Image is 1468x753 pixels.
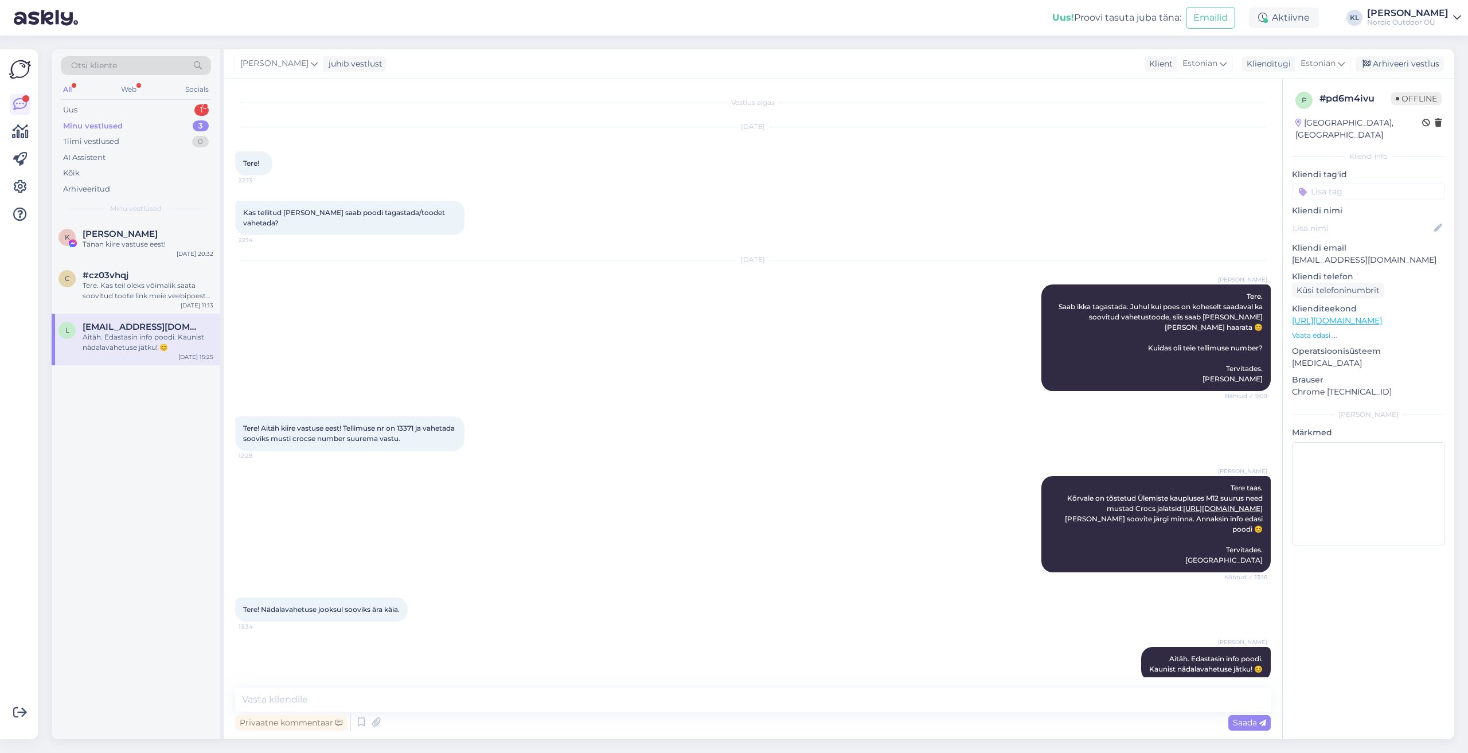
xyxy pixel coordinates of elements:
[1292,374,1445,386] p: Brauser
[1218,638,1267,646] span: [PERSON_NAME]
[1292,303,1445,315] p: Klienditeekond
[1292,169,1445,181] p: Kliendi tag'id
[65,274,70,283] span: c
[239,451,282,460] span: 12:29
[1218,467,1267,475] span: [PERSON_NAME]
[1367,9,1449,18] div: [PERSON_NAME]
[1292,386,1445,398] p: Chrome [TECHNICAL_ID]
[177,249,213,258] div: [DATE] 20:32
[1356,56,1444,72] div: Arhiveeri vestlus
[9,58,31,80] img: Askly Logo
[63,167,80,179] div: Kõik
[1295,117,1422,141] div: [GEOGRAPHIC_DATA], [GEOGRAPHIC_DATA]
[1292,242,1445,254] p: Kliendi email
[1186,7,1235,29] button: Emailid
[193,120,209,132] div: 3
[119,82,139,97] div: Web
[83,332,213,353] div: Aitäh. Edastasin info poodi. Kaunist nädalavahetuse jätku! 😊
[1182,57,1217,70] span: Estonian
[63,184,110,195] div: Arhiveeritud
[1218,275,1267,284] span: [PERSON_NAME]
[235,122,1271,132] div: [DATE]
[1292,205,1445,217] p: Kliendi nimi
[1242,58,1291,70] div: Klienditugi
[1224,573,1267,582] span: Nähtud ✓ 13:18
[1301,57,1336,70] span: Estonian
[1292,283,1384,298] div: Küsi telefoninumbrit
[65,326,69,334] span: l
[63,152,106,163] div: AI Assistent
[1149,654,1263,673] span: Aitäh. Edastasin info poodi. Kaunist nädalavahetuse jätku! 😊
[1233,717,1266,728] span: Saada
[243,159,259,167] span: Tere!
[63,104,77,116] div: Uus
[1292,151,1445,162] div: Kliendi info
[324,58,382,70] div: juhib vestlust
[1249,7,1319,28] div: Aktiivne
[239,622,282,631] span: 13:34
[1292,254,1445,266] p: [EMAIL_ADDRESS][DOMAIN_NAME]
[243,424,456,443] span: Tere! Aitäh kiire vastuse eest! Tellimuse nr on 13371 ja vahetada sooviks musti crocse number suu...
[235,715,347,731] div: Privaatne kommentaar
[61,82,74,97] div: All
[1367,9,1461,27] a: [PERSON_NAME]Nordic Outdoor OÜ
[181,301,213,310] div: [DATE] 11:13
[83,229,158,239] span: Katrin Kunder
[1052,11,1181,25] div: Proovi tasuta juba täna:
[183,82,211,97] div: Socials
[83,322,202,332] span: lintsuke@gmail.com
[1346,10,1362,26] div: KL
[243,208,447,227] span: Kas tellitud [PERSON_NAME] saab poodi tagastada/toodet vahetada?
[1391,92,1442,105] span: Offline
[1224,392,1267,400] span: Nähtud ✓ 9:09
[83,239,213,249] div: Tänan kiire vastuse eest!
[63,136,119,147] div: Tiimi vestlused
[1052,12,1074,23] b: Uus!
[1292,315,1382,326] a: [URL][DOMAIN_NAME]
[1292,427,1445,439] p: Märkmed
[63,120,123,132] div: Minu vestlused
[110,204,162,214] span: Minu vestlused
[192,136,209,147] div: 0
[235,97,1271,108] div: Vestlus algas
[243,605,400,614] span: Tere! Nädalavahetuse jooksul sooviks ära käia.
[1183,504,1263,513] a: [URL][DOMAIN_NAME]
[1293,222,1432,235] input: Lisa nimi
[239,176,282,185] span: 22:13
[1292,330,1445,341] p: Vaata edasi ...
[1302,96,1307,104] span: p
[1292,345,1445,357] p: Operatsioonisüsteem
[83,280,213,301] div: Tere. Kas teil oleks võimalik saata soovitud toote link meie veebipoest? Tervitades, Kaimo Laanemaa
[65,233,70,241] span: K
[1319,92,1391,106] div: # pd6m4ivu
[239,236,282,244] span: 22:14
[194,104,209,116] div: 1
[1292,271,1445,283] p: Kliendi telefon
[1292,357,1445,369] p: [MEDICAL_DATA]
[240,57,309,70] span: [PERSON_NAME]
[1292,183,1445,200] input: Lisa tag
[235,255,1271,265] div: [DATE]
[83,270,128,280] span: #cz03vhqj
[1367,18,1449,27] div: Nordic Outdoor OÜ
[71,60,117,72] span: Otsi kliente
[1145,58,1173,70] div: Klient
[178,353,213,361] div: [DATE] 15:25
[1292,409,1445,420] div: [PERSON_NAME]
